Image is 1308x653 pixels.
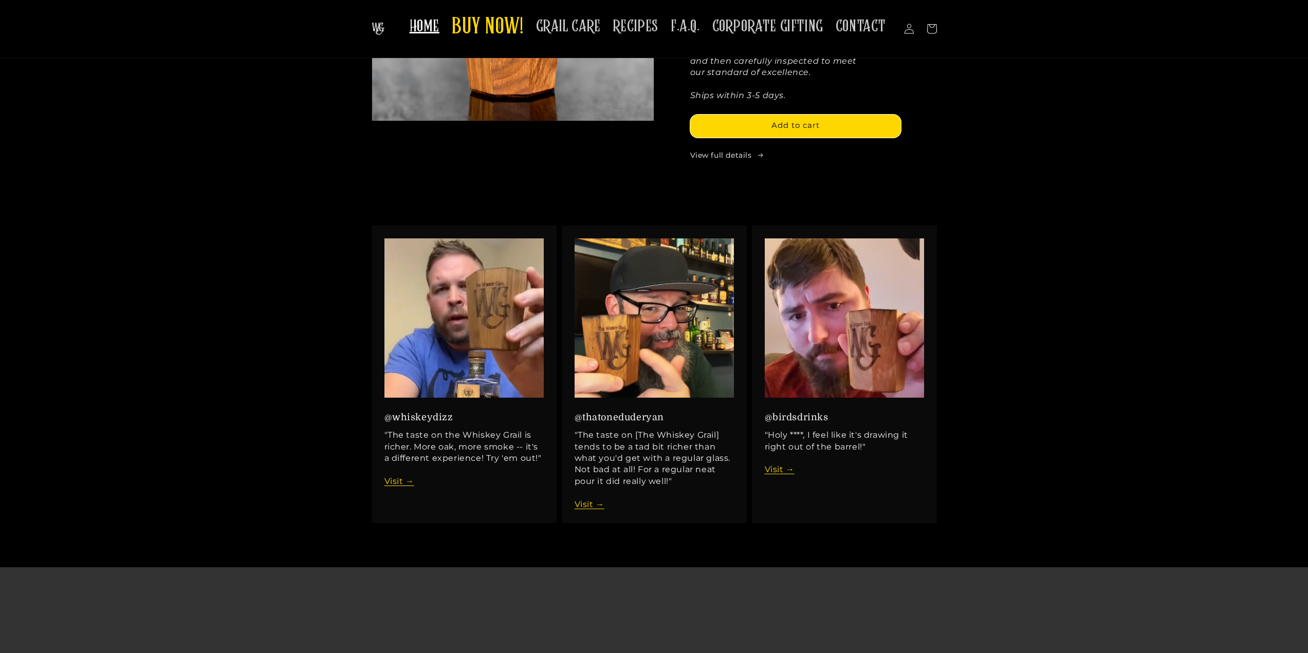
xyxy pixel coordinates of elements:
a: CORPORATE GIFTING [706,10,830,43]
img: The Whiskey Grail [372,23,384,35]
a: HOME [403,10,446,43]
a: BUY NOW! [446,7,530,48]
a: CONTACT [830,10,892,43]
h3: @thatoneduderyan [575,411,734,424]
span: GRAIL CARE [536,16,601,36]
a: Visit → [575,499,604,509]
a: View full details [690,151,901,161]
h3: @whiskeydizz [384,411,544,424]
button: Add to cart [690,115,901,138]
p: "The taste on the Whiskey Grail is richer. More oak, more smoke -- it's a different experience! T... [384,430,544,487]
span: RECIPES [613,16,658,36]
a: F.A.Q. [665,10,706,43]
h3: @birdsdrinks [765,411,924,424]
span: HOME [410,16,439,36]
span: BUY NOW! [452,13,524,42]
a: Visit → [765,464,795,474]
a: GRAIL CARE [530,10,607,43]
span: Add to cart [771,120,820,130]
span: CONTACT [836,16,886,36]
a: RECIPES [607,10,665,43]
a: Visit → [384,476,414,486]
span: F.A.Q. [671,16,700,36]
p: "The taste on [The Whiskey Grail] tends to be a tad bit richer than what you'd get with a regular... [575,430,734,510]
p: "Holy ****, I feel like it's drawing it right out of the barrel!" [765,430,924,476]
span: CORPORATE GIFTING [712,16,823,36]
